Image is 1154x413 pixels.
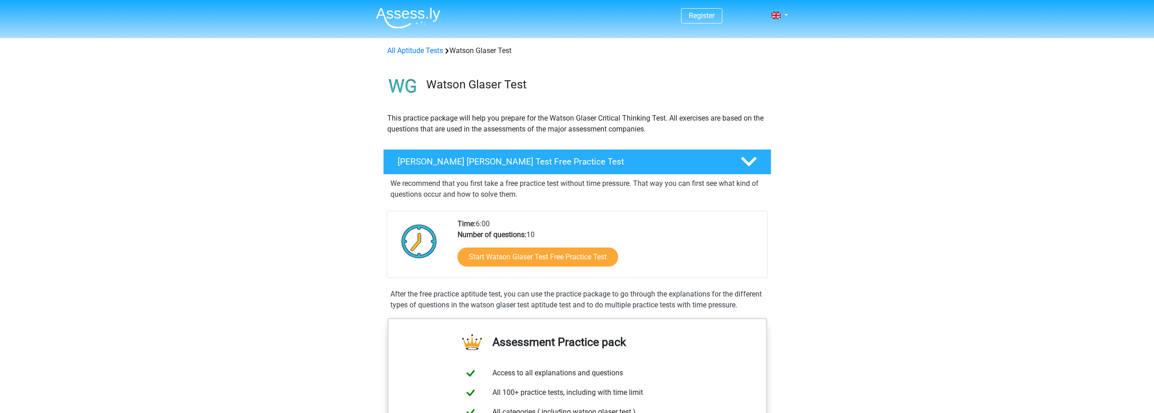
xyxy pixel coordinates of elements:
div: Watson Glaser Test [384,45,771,56]
img: Assessly [376,7,440,29]
h4: [PERSON_NAME] [PERSON_NAME] Test Free Practice Test [398,156,726,167]
h3: Watson Glaser Test [426,78,764,92]
img: Clock [396,219,442,264]
a: Register [689,11,715,20]
div: After the free practice aptitude test, you can use the practice package to go through the explana... [387,289,768,311]
b: Time: [458,219,476,228]
img: watson glaser test [384,67,422,106]
p: This practice package will help you prepare for the Watson Glaser Critical Thinking Test. All exe... [387,113,767,135]
b: Number of questions: [458,230,526,239]
a: [PERSON_NAME] [PERSON_NAME] Test Free Practice Test [380,149,775,175]
a: Start Watson Glaser Test Free Practice Test [458,248,618,267]
div: 6:00 10 [451,219,767,277]
p: We recommend that you first take a free practice test without time pressure. That way you can fir... [390,178,764,200]
a: All Aptitude Tests [387,46,443,55]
